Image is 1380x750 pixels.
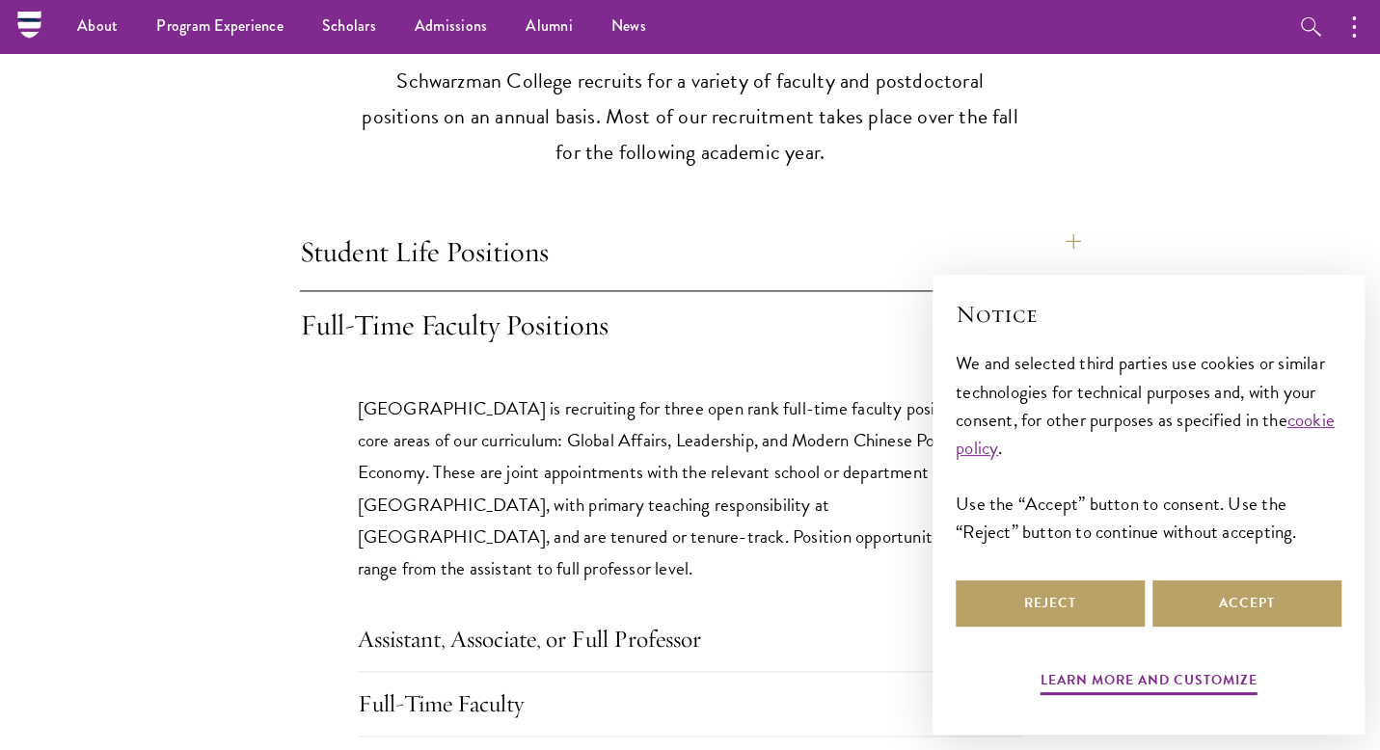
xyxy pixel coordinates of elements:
[956,580,1145,627] button: Reject
[300,218,1081,290] h4: Student Life Positions
[956,298,1341,331] h2: Notice
[1152,580,1341,627] button: Accept
[358,392,1023,583] p: [GEOGRAPHIC_DATA] is recruiting for three open rank full-time faculty positions in the core areas...
[956,349,1341,545] div: We and selected third parties use cookies or similar technologies for technical purposes and, wit...
[358,623,701,653] a: Assistant, Associate, or Full Professor
[358,63,1023,170] p: Schwarzman College recruits for a variety of faculty and postdoctoral positions on an annual basi...
[956,406,1335,462] a: cookie policy
[300,291,1081,363] h4: Full-Time Faculty Positions
[1041,668,1258,698] button: Learn more and customize
[358,687,524,717] a: Full-Time Faculty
